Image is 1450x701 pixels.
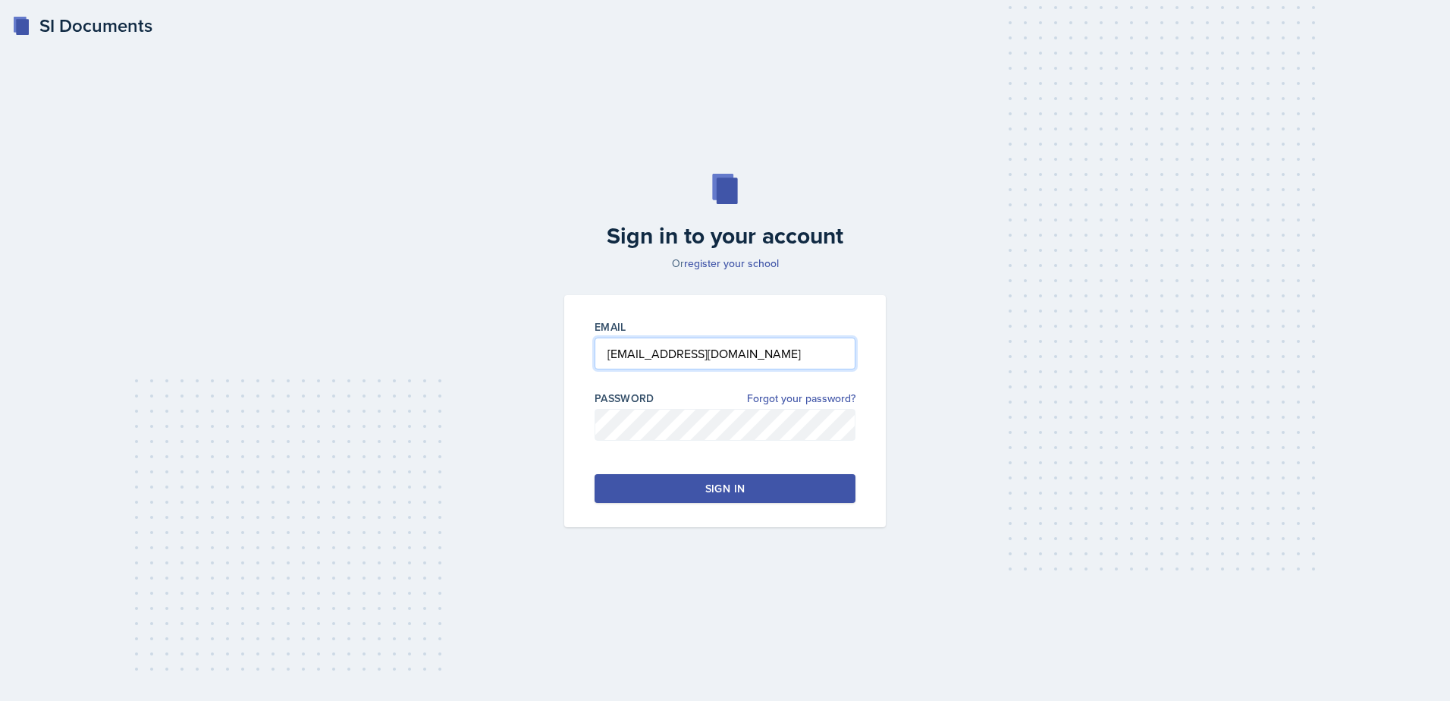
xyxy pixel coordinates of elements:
p: Or [555,256,895,271]
a: register your school [684,256,779,271]
a: SI Documents [12,12,152,39]
h2: Sign in to your account [555,222,895,250]
label: Email [595,319,626,335]
input: Email [595,338,855,369]
label: Password [595,391,654,406]
button: Sign in [595,474,855,503]
a: Forgot your password? [747,391,855,407]
div: Sign in [705,481,745,496]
